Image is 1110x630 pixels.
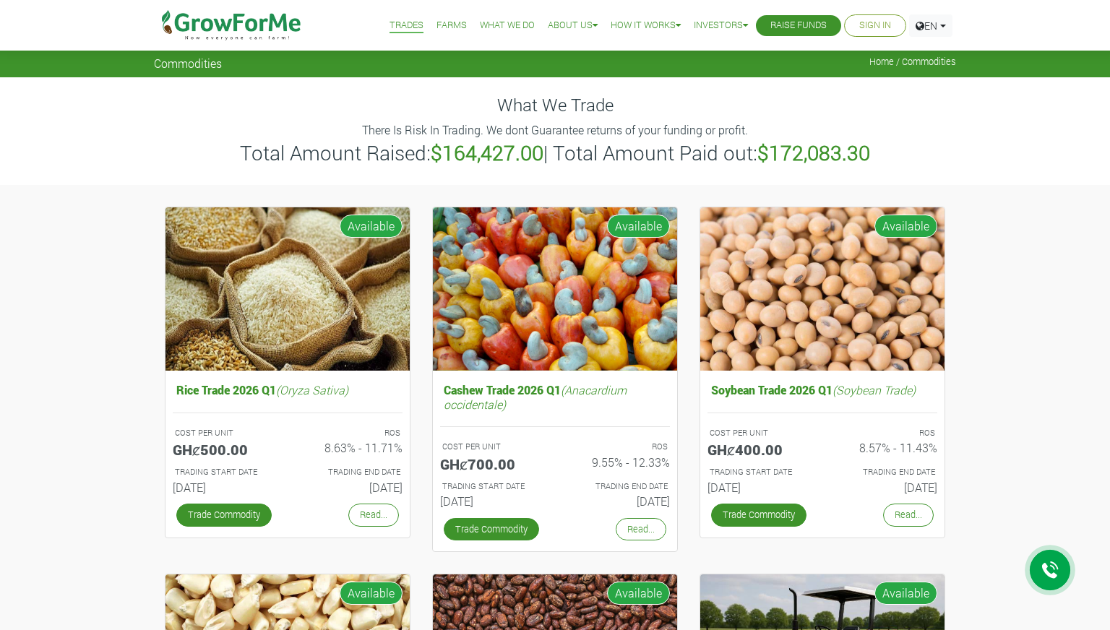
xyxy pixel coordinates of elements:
[444,518,539,540] a: Trade Commodity
[707,379,937,500] a: Soybean Trade 2026 Q1(Soybean Trade) COST PER UNIT GHȼ400.00 ROS 8.57% - 11.43% TRADING START DAT...
[833,441,937,454] h6: 8.57% - 11.43%
[442,441,542,453] p: COST PER UNIT
[607,582,670,605] span: Available
[156,121,954,139] p: There Is Risk In Trading. We dont Guarantee returns of your funding or profit.
[340,215,403,238] span: Available
[298,441,403,454] h6: 8.63% - 11.71%
[154,95,956,116] h4: What We Trade
[440,455,544,473] h5: GHȼ700.00
[883,504,934,526] a: Read...
[710,427,809,439] p: COST PER UNIT
[340,582,403,605] span: Available
[833,480,937,494] h6: [DATE]
[440,379,670,414] h5: Cashew Trade 2026 Q1
[301,466,400,478] p: Estimated Trading End Date
[173,441,277,458] h5: GHȼ500.00
[390,18,423,33] a: Trades
[874,215,937,238] span: Available
[874,582,937,605] span: Available
[707,480,812,494] h6: [DATE]
[173,480,277,494] h6: [DATE]
[175,466,275,478] p: Estimated Trading Start Date
[480,18,535,33] a: What We Do
[173,379,403,400] h5: Rice Trade 2026 Q1
[835,466,935,478] p: Estimated Trading End Date
[440,379,670,514] a: Cashew Trade 2026 Q1(Anacardium occidentale) COST PER UNIT GHȼ700.00 ROS 9.55% - 12.33% TRADING S...
[757,139,870,166] b: $172,083.30
[694,18,748,33] a: Investors
[442,480,542,493] p: Estimated Trading Start Date
[444,382,627,411] i: (Anacardium occidentale)
[431,139,543,166] b: $164,427.00
[175,427,275,439] p: COST PER UNIT
[440,494,544,508] h6: [DATE]
[154,56,222,70] span: Commodities
[711,504,806,526] a: Trade Commodity
[611,18,681,33] a: How it Works
[832,382,916,397] i: (Soybean Trade)
[156,141,954,165] h3: Total Amount Raised: | Total Amount Paid out:
[869,56,956,67] span: Home / Commodities
[568,480,668,493] p: Estimated Trading End Date
[436,18,467,33] a: Farms
[909,14,952,37] a: EN
[566,494,670,508] h6: [DATE]
[568,441,668,453] p: ROS
[616,518,666,540] a: Read...
[707,441,812,458] h5: GHȼ400.00
[566,455,670,469] h6: 9.55% - 12.33%
[770,18,827,33] a: Raise Funds
[707,379,937,400] h5: Soybean Trade 2026 Q1
[173,379,403,500] a: Rice Trade 2026 Q1(Oryza Sativa) COST PER UNIT GHȼ500.00 ROS 8.63% - 11.71% TRADING START DATE [D...
[700,207,945,371] img: growforme image
[433,207,677,371] img: growforme image
[301,427,400,439] p: ROS
[548,18,598,33] a: About Us
[176,504,272,526] a: Trade Commodity
[835,427,935,439] p: ROS
[710,466,809,478] p: Estimated Trading Start Date
[348,504,399,526] a: Read...
[607,215,670,238] span: Available
[298,480,403,494] h6: [DATE]
[165,207,410,371] img: growforme image
[276,382,348,397] i: (Oryza Sativa)
[859,18,891,33] a: Sign In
